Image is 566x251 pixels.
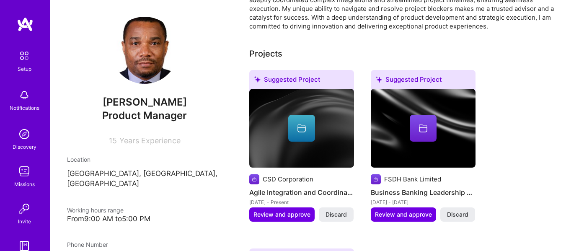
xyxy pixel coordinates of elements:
[67,241,108,248] span: Phone Number
[14,180,35,189] div: Missions
[263,175,313,184] div: CSD Corporation
[111,17,178,84] img: User Avatar
[384,175,441,184] div: FSDH Bank Limited
[119,136,181,145] span: Years Experience
[18,217,31,226] div: Invite
[16,200,33,217] img: Invite
[249,198,354,207] div: [DATE] - Present
[109,136,117,145] span: 15
[249,207,315,222] button: Review and approve
[67,96,222,109] span: [PERSON_NAME]
[10,104,39,112] div: Notifications
[67,155,222,164] div: Location
[371,70,476,92] div: Suggested Project
[371,187,476,198] h4: Business Banking Leadership and Development
[249,89,354,168] img: cover
[371,89,476,168] img: cover
[102,109,187,122] span: Product Manager
[249,47,282,60] div: Projects
[16,126,33,142] img: discovery
[319,207,354,222] button: Discard
[249,174,259,184] img: Company logo
[447,210,468,219] span: Discard
[18,65,31,73] div: Setup
[371,207,436,222] button: Review and approve
[371,198,476,207] div: [DATE] - [DATE]
[249,70,354,92] div: Suggested Project
[16,163,33,180] img: teamwork
[67,215,222,223] div: From 9:00 AM to 5:00 PM
[67,169,222,189] p: [GEOGRAPHIC_DATA], [GEOGRAPHIC_DATA], [GEOGRAPHIC_DATA]
[249,187,354,198] h4: Agile Integration and Coordination
[375,210,432,219] span: Review and approve
[376,76,382,83] i: icon SuggestedTeams
[253,210,310,219] span: Review and approve
[13,142,36,151] div: Discovery
[249,47,282,60] div: Add projects you've worked on
[17,17,34,32] img: logo
[371,174,381,184] img: Company logo
[326,210,347,219] span: Discard
[16,87,33,104] img: bell
[67,207,124,214] span: Working hours range
[16,47,33,65] img: setup
[440,207,475,222] button: Discard
[254,76,261,83] i: icon SuggestedTeams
